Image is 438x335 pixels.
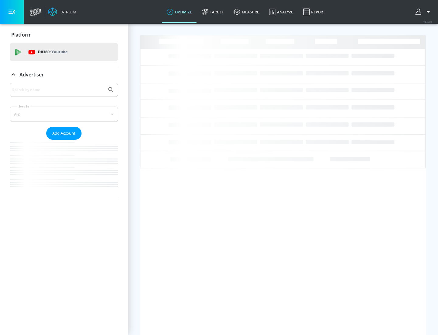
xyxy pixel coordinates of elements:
a: optimize [162,1,197,23]
a: measure [229,1,264,23]
div: Atrium [59,9,76,15]
input: Search by name [12,86,104,94]
p: Platform [11,31,32,38]
div: Platform [10,26,118,43]
a: Target [197,1,229,23]
div: Advertiser [10,66,118,83]
p: Youtube [51,49,68,55]
button: Add Account [46,127,82,140]
p: DV360: [38,49,68,55]
a: Atrium [48,7,76,16]
a: Analyze [264,1,298,23]
a: Report [298,1,330,23]
div: DV360: Youtube [10,43,118,61]
span: v 4.24.0 [423,20,432,23]
span: Add Account [52,130,75,137]
div: Advertiser [10,83,118,199]
p: Advertiser [19,71,44,78]
nav: list of Advertiser [10,140,118,199]
label: Sort By [17,104,30,108]
div: A-Z [10,107,118,122]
